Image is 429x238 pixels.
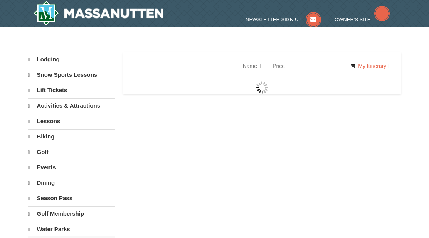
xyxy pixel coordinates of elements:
[28,176,116,190] a: Dining
[267,58,294,74] a: Price
[28,222,116,236] a: Water Parks
[237,58,267,74] a: Name
[346,60,395,72] a: My Itinerary
[246,17,302,22] span: Newsletter Sign Up
[28,129,116,144] a: Biking
[28,83,116,98] a: Lift Tickets
[28,191,116,206] a: Season Pass
[28,206,116,221] a: Golf Membership
[28,114,116,128] a: Lessons
[28,160,116,175] a: Events
[28,98,116,113] a: Activities & Attractions
[34,1,164,25] a: Massanutten Resort
[28,145,116,159] a: Golf
[335,17,371,22] span: Owner's Site
[335,17,390,22] a: Owner's Site
[28,68,116,82] a: Snow Sports Lessons
[246,17,321,22] a: Newsletter Sign Up
[28,52,116,67] a: Lodging
[256,81,268,94] img: wait gif
[34,1,164,25] img: Massanutten Resort Logo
